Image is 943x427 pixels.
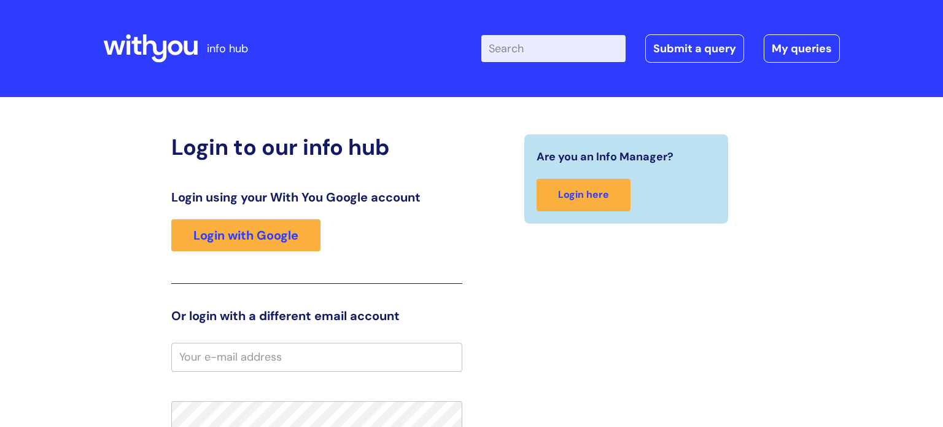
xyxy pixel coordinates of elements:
input: Search [481,35,626,62]
a: My queries [764,34,840,63]
p: info hub [207,39,248,58]
input: Your e-mail address [171,343,462,371]
a: Submit a query [645,34,744,63]
span: Are you an Info Manager? [537,147,673,166]
a: Login here [537,179,631,211]
h2: Login to our info hub [171,134,462,160]
h3: Or login with a different email account [171,308,462,323]
h3: Login using your With You Google account [171,190,462,205]
a: Login with Google [171,219,320,251]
